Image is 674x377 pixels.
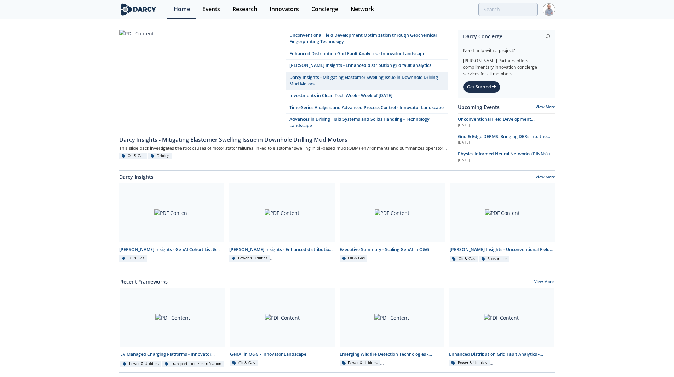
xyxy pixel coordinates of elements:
a: View More [536,175,555,181]
div: Power & Utilities [229,255,270,262]
div: Transportation Electrification [162,361,224,367]
a: Time-Series Analysis and Advanced Process Control - Innovator Landscape [286,102,448,114]
div: Oil & Gas [450,256,478,262]
div: Power & Utilities [340,360,380,366]
div: [PERSON_NAME] Insights - Enhanced distribution grid fault analytics [229,246,335,253]
div: Drilling [148,153,172,159]
div: GenAI in O&G - Innovator Landscape [230,351,335,358]
div: Executive Summary - Scaling GenAI in O&G [340,246,445,253]
a: [PERSON_NAME] Insights - Enhanced distribution grid fault analytics [286,60,448,72]
div: Oil & Gas [119,153,147,159]
div: Darcy Concierge [463,30,550,42]
a: Darcy Insights [119,173,154,181]
a: PDF Content Emerging Wildfire Detection Technologies - Technology Landscape Power & Utilities [337,288,447,367]
a: Physics Informed Neural Networks (PINNs) to Accelerate Subsurface Scenario Analysis [DATE] [458,151,555,163]
div: Darcy Insights - Mitigating Elastomer Swelling Issue in Downhole Drilling Mud Motors [119,136,448,144]
div: Power & Utilities [449,360,490,366]
div: Concierge [311,6,338,12]
div: Oil & Gas [230,360,258,366]
div: Oil & Gas [119,255,147,262]
div: Innovators [270,6,299,12]
img: Profile [543,3,555,16]
a: PDF Content [PERSON_NAME] Insights - Enhanced distribution grid fault analytics Power & Utilities [227,183,337,263]
a: Investments in Clean Tech Week - Week of [DATE] [286,90,448,102]
a: Darcy Insights - Mitigating Elastomer Swelling Issue in Downhole Drilling Mud Motors [286,72,448,90]
a: View More [536,104,555,109]
div: This slide pack investigates the root causes of motor stator failures linked to elastomer swellin... [119,144,448,153]
div: Get Started [463,81,500,93]
div: [PERSON_NAME] Insights - Unconventional Field Development Optimization through Geochemical Finger... [450,246,555,253]
div: [DATE] [458,122,555,128]
div: Need help with a project? [463,42,550,54]
a: Enhanced Distribution Grid Fault Analytics - Innovator Landscape [286,48,448,60]
div: Enhanced Distribution Grid Fault Analytics - Innovator Landscape [449,351,554,358]
a: View More [534,279,554,286]
div: [DATE] [458,140,555,145]
div: [PERSON_NAME] Partners offers complimentary innovation concierge services for all members. [463,54,550,77]
span: Grid & Edge DERMS: Bringing DERs into the Control Room [458,133,550,146]
div: Emerging Wildfire Detection Technologies - Technology Landscape [340,351,444,358]
a: PDF Content [PERSON_NAME] Insights - GenAI Cohort List & Contact Info Oil & Gas [117,183,227,263]
input: Advanced Search [478,3,538,16]
a: PDF Content Executive Summary - Scaling GenAI in O&G Oil & Gas [337,183,448,263]
div: Research [232,6,257,12]
a: Unconventional Field Development Optimization through Geochemical Fingerprinting Technology [DATE] [458,116,555,128]
a: Grid & Edge DERMS: Bringing DERs into the Control Room [DATE] [458,133,555,145]
div: EV Managed Charging Platforms - Innovator Landscape [120,351,225,358]
a: Advances in Drilling Fluid Systems and Solids Handling - Technology Landscape [286,114,448,132]
img: information.svg [546,34,550,38]
div: Events [202,6,220,12]
img: logo-wide.svg [119,3,158,16]
a: PDF Content EV Managed Charging Platforms - Innovator Landscape Power & Utilities Transportation ... [118,288,227,367]
a: Unconventional Field Development Optimization through Geochemical Fingerprinting Technology [286,30,448,48]
div: Unconventional Field Development Optimization through Geochemical Fingerprinting Technology [289,32,444,45]
a: Upcoming Events [458,103,500,111]
div: [PERSON_NAME] Insights - GenAI Cohort List & Contact Info [119,246,225,253]
a: PDF Content GenAI in O&G - Innovator Landscape Oil & Gas [227,288,337,367]
a: Recent Frameworks [120,278,168,285]
div: Network [351,6,374,12]
div: Power & Utilities [120,361,161,367]
div: Subsurface [479,256,509,262]
div: Home [174,6,190,12]
div: [DATE] [458,158,555,163]
div: Oil & Gas [340,255,368,262]
a: Darcy Insights - Mitigating Elastomer Swelling Issue in Downhole Drilling Mud Motors [119,132,448,144]
span: Unconventional Field Development Optimization through Geochemical Fingerprinting Technology [458,116,535,135]
span: Physics Informed Neural Networks (PINNs) to Accelerate Subsurface Scenario Analysis [458,151,554,163]
a: PDF Content Enhanced Distribution Grid Fault Analytics - Innovator Landscape Power & Utilities [447,288,556,367]
a: PDF Content [PERSON_NAME] Insights - Unconventional Field Development Optimization through Geoche... [447,183,558,263]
